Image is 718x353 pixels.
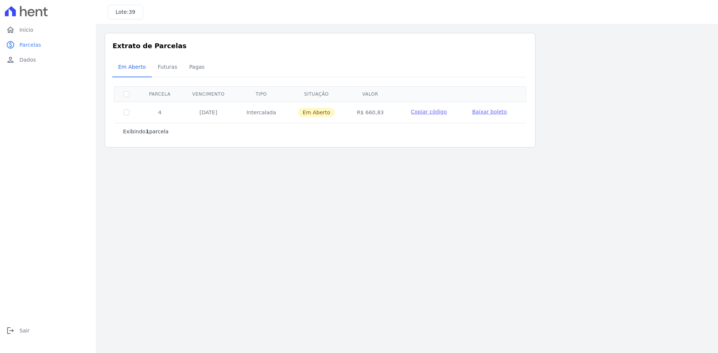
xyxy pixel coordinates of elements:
[236,102,287,123] td: Intercalada
[112,58,152,77] a: Em Aberto
[404,108,454,115] button: Copiar código
[138,86,181,102] th: Parcela
[287,86,346,102] th: Situação
[138,102,181,123] td: 4
[411,109,447,115] span: Copiar código
[116,8,135,16] h3: Lote:
[6,40,15,49] i: paid
[472,109,507,115] span: Baixar boleto
[6,25,15,34] i: home
[346,102,395,123] td: R$ 660,83
[145,128,149,134] b: 1
[19,41,41,49] span: Parcelas
[153,59,182,74] span: Futuras
[472,108,507,115] a: Baixar boleto
[19,327,30,334] span: Sair
[123,128,169,135] p: Exibindo parcela
[3,37,93,52] a: paidParcelas
[6,326,15,335] i: logout
[346,86,395,102] th: Valor
[185,59,209,74] span: Pagas
[298,108,335,117] span: Em Aberto
[19,26,33,34] span: Início
[3,52,93,67] a: personDados
[6,55,15,64] i: person
[19,56,36,64] span: Dados
[129,9,135,15] span: 39
[152,58,183,77] a: Futuras
[113,41,528,51] h3: Extrato de Parcelas
[181,86,236,102] th: Vencimento
[236,86,287,102] th: Tipo
[183,58,211,77] a: Pagas
[181,102,236,123] td: [DATE]
[3,22,93,37] a: homeInício
[114,59,150,74] span: Em Aberto
[3,323,93,338] a: logoutSair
